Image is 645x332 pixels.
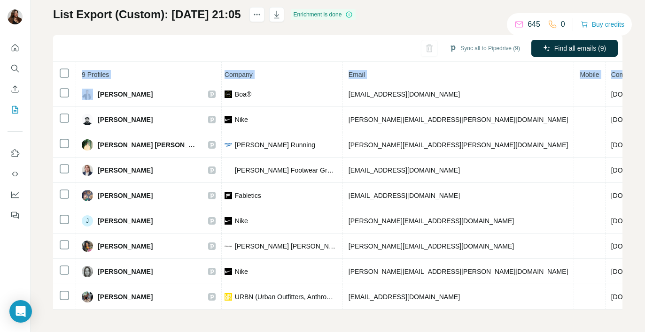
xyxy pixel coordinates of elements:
button: Use Surfe API [8,166,23,182]
div: J [82,215,93,226]
span: [PERSON_NAME][EMAIL_ADDRESS][PERSON_NAME][DOMAIN_NAME] [349,116,568,123]
span: 9 Profiles [82,71,109,78]
span: [PERSON_NAME] [98,267,153,276]
span: Nike [235,216,248,226]
button: Buy credits [581,18,624,31]
button: actions [249,7,264,22]
img: company-logo [225,268,232,275]
img: company-logo [225,91,232,98]
span: Email [349,71,365,78]
span: [PERSON_NAME] [PERSON_NAME] [98,140,199,150]
span: Company [225,71,253,78]
span: Nike [235,267,248,276]
button: Sync all to Pipedrive (9) [443,41,527,55]
img: Avatar [82,266,93,277]
span: Boa® [235,90,251,99]
button: Quick start [8,39,23,56]
span: [PERSON_NAME][EMAIL_ADDRESS][DOMAIN_NAME] [349,217,514,225]
span: [PERSON_NAME] [98,241,153,251]
img: company-logo [225,116,232,123]
span: [PERSON_NAME][EMAIL_ADDRESS][DOMAIN_NAME] [349,242,514,250]
span: URBN (Urban Outfitters, Anthropologie Group, Free People, & Vetri... [235,292,337,302]
span: [EMAIL_ADDRESS][DOMAIN_NAME] [349,166,460,174]
p: 645 [528,19,540,30]
p: 0 [561,19,565,30]
span: [PERSON_NAME] [98,191,153,200]
span: Find all emails (9) [554,44,606,53]
span: [PERSON_NAME] [98,115,153,124]
span: [PERSON_NAME][EMAIL_ADDRESS][PERSON_NAME][DOMAIN_NAME] [349,268,568,275]
img: company-logo [225,217,232,225]
img: Avatar [82,165,93,176]
h1: List Export (Custom): [DATE] 21:05 [53,7,241,22]
button: Dashboard [8,186,23,203]
img: company-logo [225,192,232,199]
img: Avatar [8,9,23,24]
span: [PERSON_NAME] [PERSON_NAME] [235,241,337,251]
span: [PERSON_NAME] [98,216,153,226]
img: Avatar [82,291,93,302]
img: company-logo [225,242,232,250]
span: Fabletics [235,191,261,200]
button: Enrich CSV [8,81,23,98]
span: [EMAIL_ADDRESS][DOMAIN_NAME] [349,91,460,98]
span: [PERSON_NAME][EMAIL_ADDRESS][PERSON_NAME][DOMAIN_NAME] [349,141,568,149]
div: Enrichment is done [291,9,356,20]
img: company-logo [225,169,232,172]
span: Nike [235,115,248,124]
img: Avatar [82,89,93,100]
span: [PERSON_NAME] [98,166,153,175]
span: Mobile [580,71,599,78]
button: Feedback [8,207,23,224]
span: [PERSON_NAME] Running [235,140,315,150]
img: Avatar [82,190,93,201]
img: company-logo [225,293,232,301]
div: Open Intercom Messenger [9,300,32,323]
img: Avatar [82,114,93,125]
button: Find all emails (9) [531,40,618,57]
span: [PERSON_NAME] [98,90,153,99]
button: My lists [8,101,23,118]
button: Use Surfe on LinkedIn [8,145,23,162]
span: [PERSON_NAME] Footwear Group [235,166,337,175]
span: [PERSON_NAME] [98,292,153,302]
img: Avatar [82,241,93,252]
img: Avatar [82,139,93,151]
button: Search [8,60,23,77]
span: [EMAIL_ADDRESS][DOMAIN_NAME] [349,192,460,199]
span: [EMAIL_ADDRESS][DOMAIN_NAME] [349,293,460,301]
img: company-logo [225,141,232,149]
